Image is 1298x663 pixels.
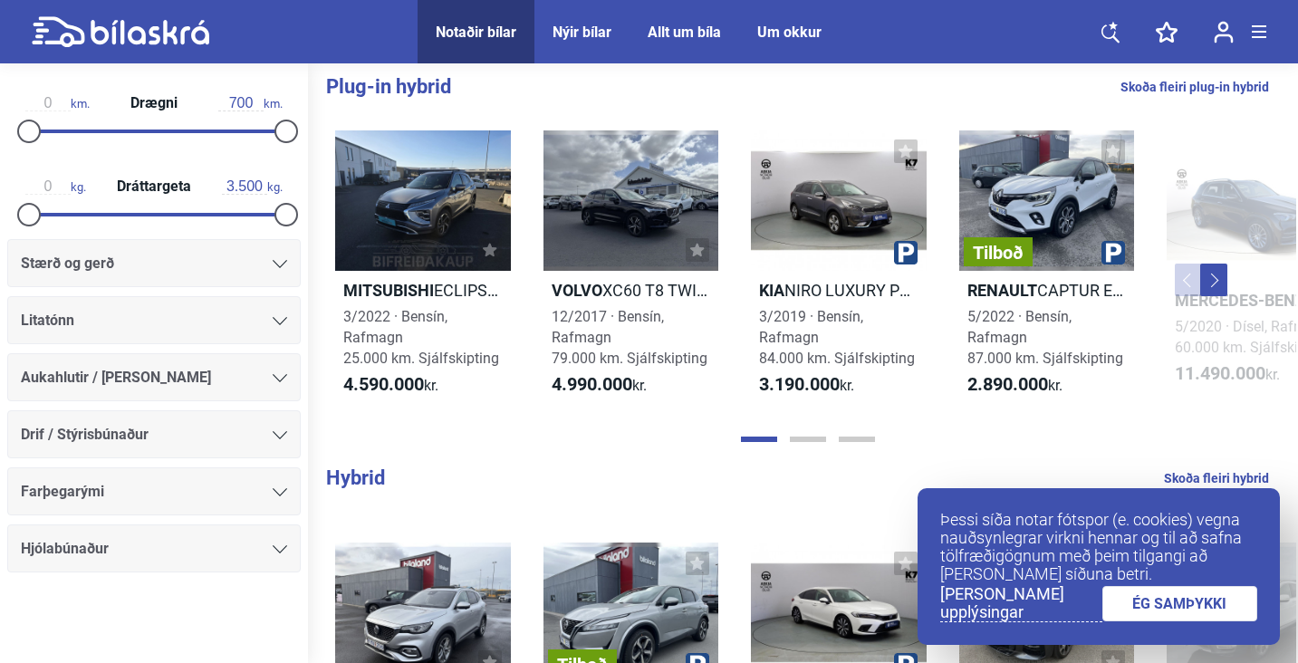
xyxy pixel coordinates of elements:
[21,479,104,504] span: Farþegarými
[343,308,499,367] span: 3/2022 · Bensín, Rafmagn 25.000 km. Sjálfskipting
[126,96,182,110] span: Drægni
[343,373,424,395] b: 4.590.000
[326,75,451,98] b: Plug-in hybrid
[326,466,385,489] b: Hybrid
[343,374,438,396] span: kr.
[436,24,516,41] a: Notaðir bílar
[21,251,114,276] span: Stærð og gerð
[940,511,1257,583] p: Þessi síða notar fótspor (e. cookies) vegna nauðsynlegrar virkni hennar og til að safna tölfræðig...
[959,280,1135,301] h2: CAPTUR E-TECH PHEV INTENS
[967,308,1123,367] span: 5/2022 · Bensín, Rafmagn 87.000 km. Sjálfskipting
[751,130,927,412] a: KiaNIRO LUXURY PHEV3/2019 · Bensín, Rafmagn84.000 km. Sjálfskipting3.190.000kr.
[553,24,611,41] a: Nýir bílar
[543,280,719,301] h2: XC60 T8 TWIN ENGINE R-DESIGN
[21,365,211,390] span: Aukahlutir / [PERSON_NAME]
[973,244,1024,262] span: Tilboð
[1120,75,1269,99] a: Skoða fleiri plug-in hybrid
[648,24,721,41] a: Allt um bíla
[959,130,1135,412] a: TilboðRenaultCAPTUR E-TECH PHEV INTENS5/2022 · Bensín, Rafmagn87.000 km. Sjálfskipting2.890.000kr.
[552,281,602,300] b: Volvo
[759,374,854,396] span: kr.
[759,308,915,367] span: 3/2019 · Bensín, Rafmagn 84.000 km. Sjálfskipting
[218,95,283,111] span: km.
[222,178,283,195] span: kg.
[1214,21,1234,43] img: user-login.svg
[112,179,196,194] span: Dráttargeta
[343,281,434,300] b: Mitsubishi
[741,437,777,442] button: Page 1
[940,585,1102,622] a: [PERSON_NAME] upplýsingar
[757,24,822,41] a: Um okkur
[552,373,632,395] b: 4.990.000
[1175,362,1265,384] b: 11.490.000
[1175,363,1280,385] span: kr.
[25,178,86,195] span: kg.
[759,373,840,395] b: 3.190.000
[1200,264,1227,296] button: Next
[839,437,875,442] button: Page 3
[21,308,74,333] span: Litatónn
[1102,586,1258,621] a: ÉG SAMÞYKKI
[967,281,1037,300] b: Renault
[1164,466,1269,490] a: Skoða fleiri hybrid
[759,281,784,300] b: Kia
[335,280,511,301] h2: ECLIPSE CROSS
[21,422,149,447] span: Drif / Stýrisbúnaður
[25,95,90,111] span: km.
[543,130,719,412] a: VolvoXC60 T8 TWIN ENGINE R-DESIGN12/2017 · Bensín, Rafmagn79.000 km. Sjálfskipting4.990.000kr.
[21,536,109,562] span: Hjólabúnaður
[552,374,647,396] span: kr.
[552,308,707,367] span: 12/2017 · Bensín, Rafmagn 79.000 km. Sjálfskipting
[967,374,1062,396] span: kr.
[751,280,927,301] h2: NIRO LUXURY PHEV
[335,130,511,412] a: MitsubishiECLIPSE CROSS3/2022 · Bensín, Rafmagn25.000 km. Sjálfskipting4.590.000kr.
[1175,264,1202,296] button: Previous
[790,437,826,442] button: Page 2
[967,373,1048,395] b: 2.890.000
